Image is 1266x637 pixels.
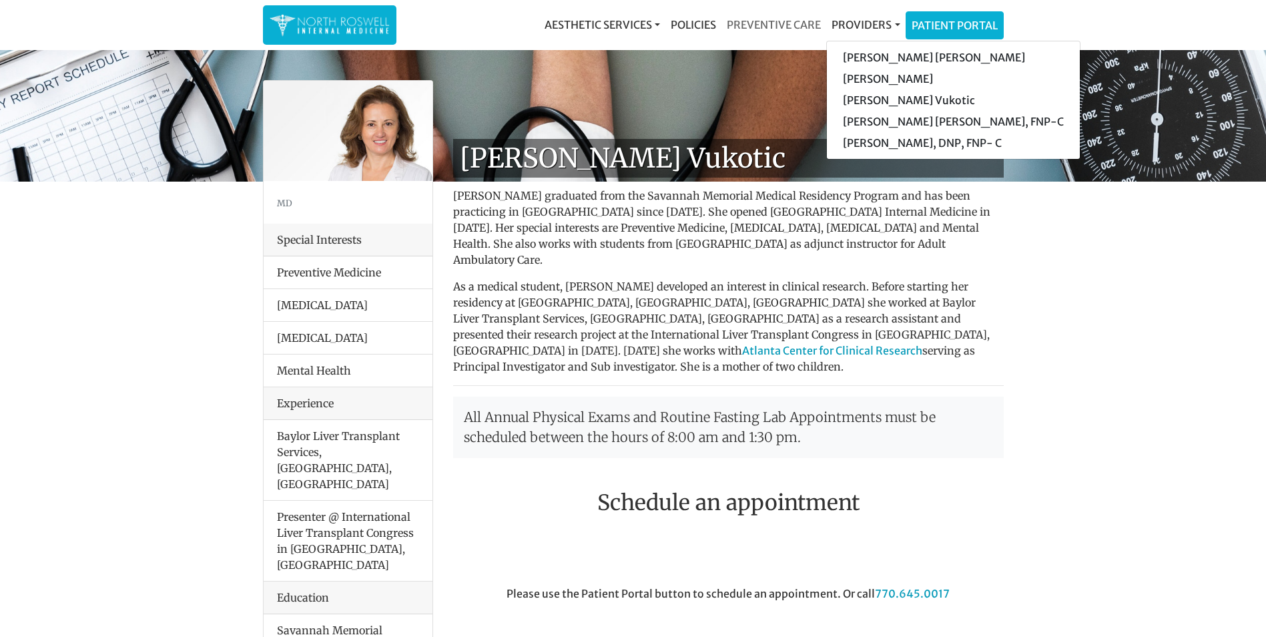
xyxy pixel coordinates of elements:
[453,139,1004,178] h1: [PERSON_NAME] Vukotic
[277,198,292,208] small: MD
[264,500,432,582] li: Presenter @ International Liver Transplant Congress in [GEOGRAPHIC_DATA], [GEOGRAPHIC_DATA]
[875,587,950,600] a: 770.645.0017
[264,354,432,387] li: Mental Health
[264,224,432,256] div: Special Interests
[721,11,826,38] a: Preventive Care
[453,397,1004,458] p: All Annual Physical Exams and Routine Fasting Lab Appointments must be scheduled between the hour...
[827,132,1080,154] a: [PERSON_NAME], DNP, FNP- C
[270,12,390,38] img: North Roswell Internal Medicine
[539,11,665,38] a: Aesthetic Services
[264,81,432,181] img: Dr. Goga Vukotis
[264,387,432,420] div: Experience
[827,68,1080,89] a: [PERSON_NAME]
[665,11,721,38] a: Policies
[264,321,432,355] li: [MEDICAL_DATA]
[827,89,1080,111] a: [PERSON_NAME] Vukotic
[826,11,905,38] a: Providers
[264,288,432,322] li: [MEDICAL_DATA]
[453,490,1004,515] h2: Schedule an appointment
[264,256,432,289] li: Preventive Medicine
[827,111,1080,132] a: [PERSON_NAME] [PERSON_NAME], FNP-C
[827,47,1080,68] a: [PERSON_NAME] [PERSON_NAME]
[742,344,922,357] a: Atlanta Center for Clinical Research
[264,420,432,501] li: Baylor Liver Transplant Services, [GEOGRAPHIC_DATA], [GEOGRAPHIC_DATA]
[453,188,1004,268] p: [PERSON_NAME] graduated from the Savannah Memorial Medical Residency Program and has been practic...
[906,12,1003,39] a: Patient Portal
[453,278,1004,375] p: As a medical student, [PERSON_NAME] developed an interest in clinical research. Before starting h...
[264,582,432,614] div: Education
